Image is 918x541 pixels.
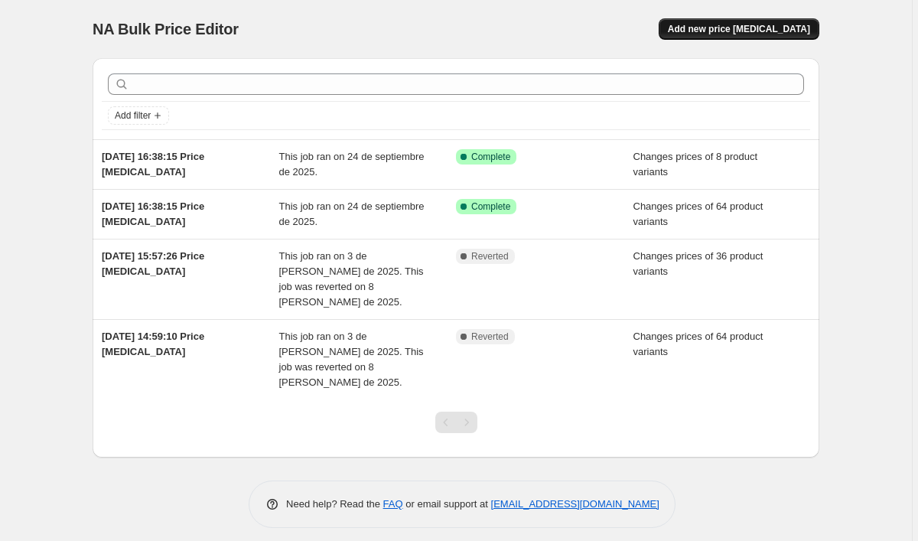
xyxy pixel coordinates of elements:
[108,106,169,125] button: Add filter
[659,18,819,40] button: Add new price [MEDICAL_DATA]
[102,331,204,357] span: [DATE] 14:59:10 Price [MEDICAL_DATA]
[102,250,204,277] span: [DATE] 15:57:26 Price [MEDICAL_DATA]
[279,151,425,178] span: This job ran on 24 de septiembre de 2025.
[383,498,403,510] a: FAQ
[115,109,151,122] span: Add filter
[633,151,758,178] span: Changes prices of 8 product variants
[471,151,510,163] span: Complete
[633,331,763,357] span: Changes prices of 64 product variants
[403,498,491,510] span: or email support at
[633,200,763,227] span: Changes prices of 64 product variants
[491,498,659,510] a: [EMAIL_ADDRESS][DOMAIN_NAME]
[471,250,509,262] span: Reverted
[471,200,510,213] span: Complete
[435,412,477,433] nav: Pagination
[279,250,424,308] span: This job ran on 3 de [PERSON_NAME] de 2025. This job was reverted on 8 [PERSON_NAME] de 2025.
[279,200,425,227] span: This job ran on 24 de septiembre de 2025.
[471,331,509,343] span: Reverted
[93,21,239,37] span: NA Bulk Price Editor
[668,23,810,35] span: Add new price [MEDICAL_DATA]
[633,250,763,277] span: Changes prices of 36 product variants
[102,200,204,227] span: [DATE] 16:38:15 Price [MEDICAL_DATA]
[279,331,424,388] span: This job ran on 3 de [PERSON_NAME] de 2025. This job was reverted on 8 [PERSON_NAME] de 2025.
[102,151,204,178] span: [DATE] 16:38:15 Price [MEDICAL_DATA]
[286,498,383,510] span: Need help? Read the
